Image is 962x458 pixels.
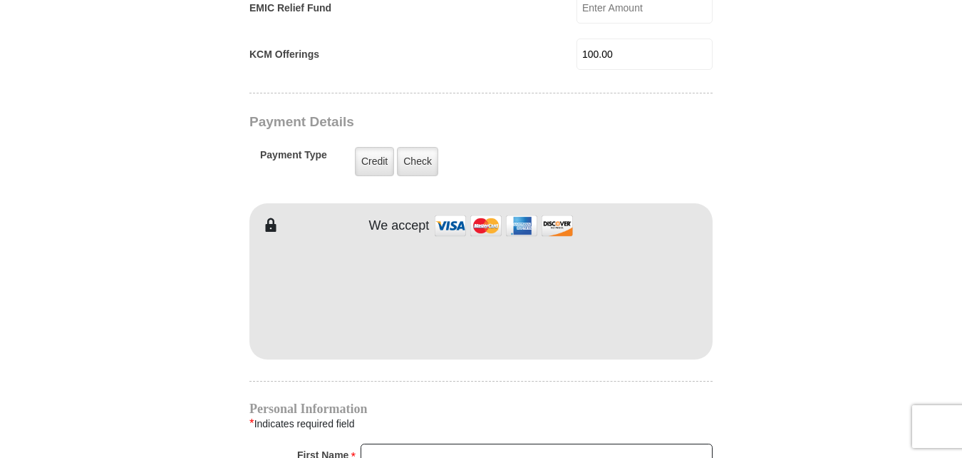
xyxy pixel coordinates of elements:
img: credit cards accepted [433,210,575,241]
h4: We accept [369,218,430,234]
h5: Payment Type [260,149,327,168]
label: Credit [355,147,394,176]
input: Enter Amount [576,39,713,70]
label: Check [397,147,438,176]
label: KCM Offerings [249,47,319,62]
h3: Payment Details [249,114,613,131]
div: Indicates required field [249,414,713,433]
label: EMIC Relief Fund [249,1,331,16]
h4: Personal Information [249,403,713,414]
